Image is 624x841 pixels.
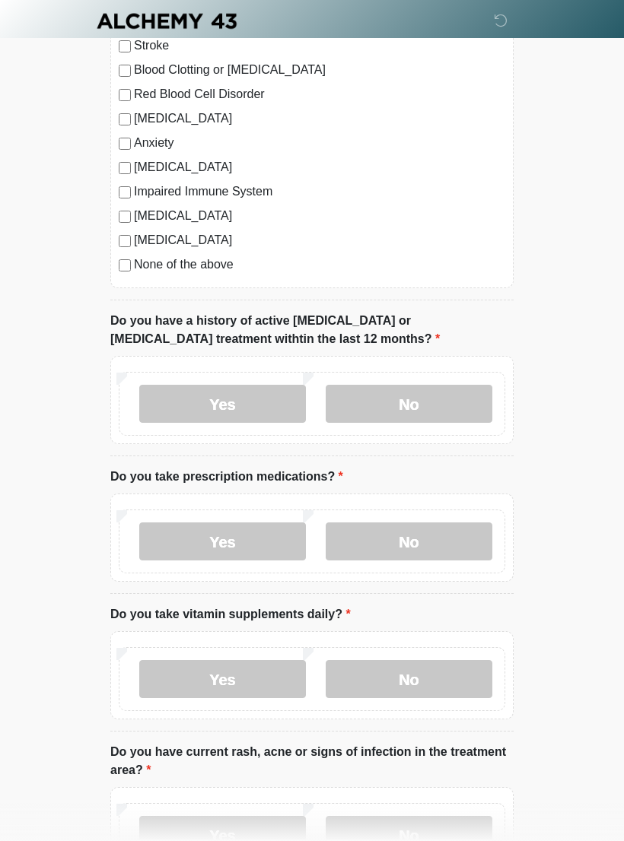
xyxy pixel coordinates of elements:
label: [MEDICAL_DATA] [134,158,505,176]
input: [MEDICAL_DATA] [119,113,131,125]
label: [MEDICAL_DATA] [134,231,505,249]
label: None of the above [134,255,505,274]
label: No [326,660,492,698]
input: Red Blood Cell Disorder [119,89,131,101]
input: [MEDICAL_DATA] [119,162,131,174]
label: Red Blood Cell Disorder [134,85,505,103]
img: Alchemy 43 Logo [95,11,238,30]
input: Anxiety [119,138,131,150]
label: Do you have a history of active [MEDICAL_DATA] or [MEDICAL_DATA] treatment withtin the last 12 mo... [110,312,514,348]
label: Impaired Immune System [134,182,505,201]
input: Blood Clotting or [MEDICAL_DATA] [119,65,131,77]
label: Do you have current rash, acne or signs of infection in the treatment area? [110,743,514,779]
input: [MEDICAL_DATA] [119,235,131,247]
label: [MEDICAL_DATA] [134,207,505,225]
label: Yes [139,660,306,698]
label: Stroke [134,36,505,55]
label: Anxiety [134,134,505,152]
label: [MEDICAL_DATA] [134,109,505,128]
label: No [326,522,492,560]
label: Yes [139,522,306,560]
input: None of the above [119,259,131,271]
label: Blood Clotting or [MEDICAL_DATA] [134,61,505,79]
label: Yes [139,385,306,423]
label: Do you take prescription medications? [110,468,343,486]
input: [MEDICAL_DATA] [119,211,131,223]
label: Do you take vitamin supplements daily? [110,605,351,624]
input: Impaired Immune System [119,186,131,198]
input: Stroke [119,40,131,52]
label: No [326,385,492,423]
